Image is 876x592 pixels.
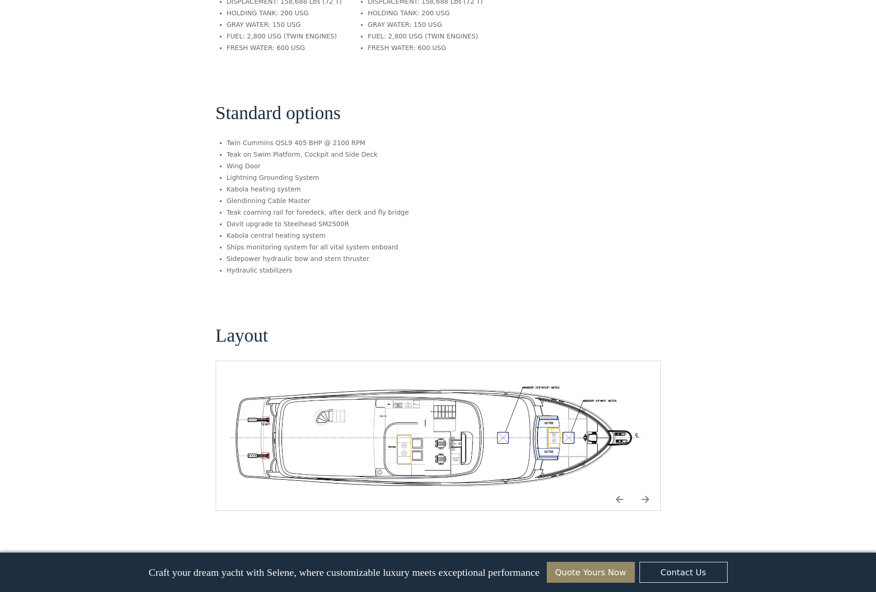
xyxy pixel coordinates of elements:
[227,43,342,53] li: FRESH WATER: 600 USG
[216,325,268,346] h4: Layout
[227,20,342,30] li: GRAY WATER: 150 USG
[227,173,409,183] li: Lightning Grounding System
[227,266,409,275] li: Hydraulic stabilizers
[634,488,657,510] a: Next slide
[368,20,483,30] li: GRAY WATER: 150 USG
[148,567,539,579] p: Craft your dream yacht with Selene, where customizable luxury meets exceptional performance
[608,488,631,510] img: icon
[634,488,657,510] img: icon
[547,562,635,583] a: Quote Yours Now
[227,196,409,206] li: Glendinning Cable Master
[227,161,409,171] li: Wing Door
[227,231,409,241] li: Kabola central heating system
[227,150,409,159] li: Teak on Swim Platform, Cockpit and Side Deck
[224,383,653,488] div: 1 / 3
[227,208,409,217] li: Teak coaming rail for foredeck, after deck and fly bridge
[227,219,409,229] li: Davit upgrade to Steelhead SM2500R
[227,242,409,252] li: Ships monitoring system for all vital system onboard
[639,562,728,583] a: Contact Us
[227,185,409,194] li: Kabola heating system
[608,488,631,510] a: Previous slide
[368,32,483,41] li: FUEL: 2,800 USG (TWIN ENGINES)
[216,103,341,123] h4: Standard options
[224,383,653,488] a: open lightbox
[227,8,342,18] li: HOLDING TANK: 200 USG
[368,8,483,18] li: HOLDING TANK: 200 USG
[227,254,409,264] li: Sidepower hydraulic bow and stern thruster
[227,32,342,41] li: FUEL: 2,800 USG (TWIN ENGINES)
[368,43,483,53] li: FRESH WATER: 600 USG
[224,383,653,488] img: Floor plan of a luxury trawler yacht showcasing detailed layout with seating areas, galley, and h...
[227,138,409,148] li: Twin Cummins QSL9 405 BHP @ 2100 RPM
